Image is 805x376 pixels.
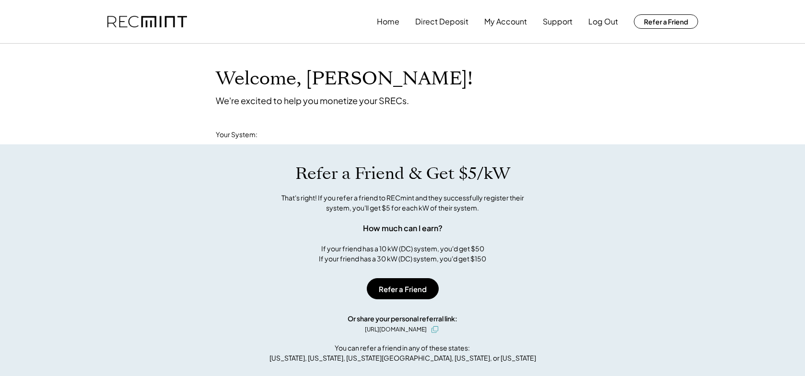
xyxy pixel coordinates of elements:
[216,68,473,90] h1: Welcome, [PERSON_NAME]!
[484,12,527,31] button: My Account
[429,324,441,335] button: click to copy
[588,12,618,31] button: Log Out
[295,164,510,184] h1: Refer a Friend & Get $5/kW
[216,95,409,106] div: We're excited to help you monetize your SRECs.
[365,325,427,334] div: [URL][DOMAIN_NAME]
[269,343,536,363] div: You can refer a friend in any of these states: [US_STATE], [US_STATE], [US_STATE][GEOGRAPHIC_DATA...
[377,12,399,31] button: Home
[107,16,187,28] img: recmint-logotype%403x.png
[216,130,257,140] div: Your System:
[415,12,468,31] button: Direct Deposit
[271,193,535,213] div: That's right! If you refer a friend to RECmint and they successfully register their system, you'l...
[363,223,443,234] div: How much can I earn?
[319,244,486,264] div: If your friend has a 10 kW (DC) system, you'd get $50 If your friend has a 30 kW (DC) system, you...
[348,314,457,324] div: Or share your personal referral link:
[367,278,439,299] button: Refer a Friend
[543,12,572,31] button: Support
[634,14,698,29] button: Refer a Friend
